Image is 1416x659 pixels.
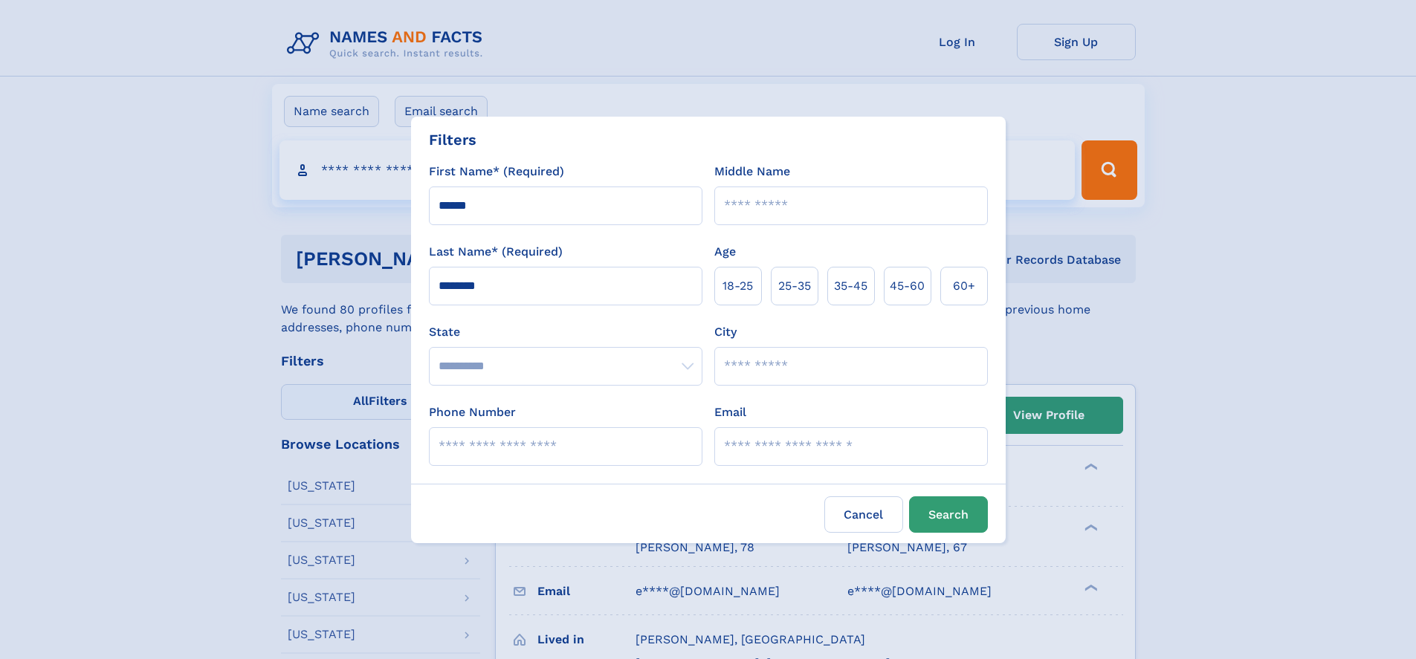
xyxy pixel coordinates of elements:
[824,496,903,533] label: Cancel
[714,403,746,421] label: Email
[429,403,516,421] label: Phone Number
[953,277,975,295] span: 60+
[714,243,736,261] label: Age
[714,323,737,341] label: City
[429,323,702,341] label: State
[429,243,563,261] label: Last Name* (Required)
[909,496,988,533] button: Search
[778,277,811,295] span: 25‑35
[722,277,753,295] span: 18‑25
[429,129,476,151] div: Filters
[834,277,867,295] span: 35‑45
[890,277,925,295] span: 45‑60
[429,163,564,181] label: First Name* (Required)
[714,163,790,181] label: Middle Name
